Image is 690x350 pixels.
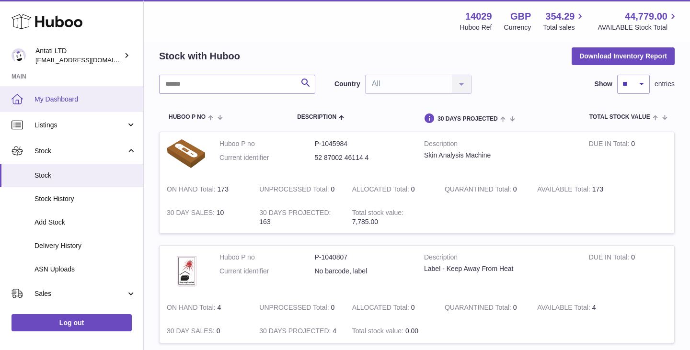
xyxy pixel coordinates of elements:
[315,153,410,162] dd: 52 87002 46114 4
[167,209,217,219] strong: 30 DAY SALES
[219,153,315,162] dt: Current identifier
[572,47,675,65] button: Download Inventory Report
[437,116,498,122] span: 30 DAYS PROJECTED
[504,23,531,32] div: Currency
[159,50,240,63] h2: Stock with Huboo
[252,296,345,319] td: 0
[252,319,345,343] td: 4
[445,185,513,195] strong: QUARANTINED Total
[352,304,411,314] strong: ALLOCATED Total
[34,121,126,130] span: Listings
[545,10,575,23] span: 354.29
[543,23,586,32] span: Total sales
[530,296,622,319] td: 4
[445,304,513,314] strong: QUARANTINED Total
[11,48,26,63] img: toufic@antatiskin.com
[160,319,252,343] td: 0
[34,194,136,203] span: Stock History
[34,265,136,274] span: ASN Uploads
[595,79,612,89] label: Show
[537,304,592,314] strong: AVAILABLE Total
[219,139,315,148] dt: Huboo P no
[34,147,126,156] span: Stock
[252,201,345,234] td: 163
[297,114,336,120] span: Description
[34,241,136,250] span: Delivery History
[315,253,410,262] dd: P-1040807
[169,114,206,120] span: Huboo P no
[513,304,517,311] span: 0
[625,10,667,23] span: 44,779.00
[510,10,531,23] strong: GBP
[160,178,252,201] td: 173
[582,246,674,296] td: 0
[259,209,331,219] strong: 30 DAYS PROJECTED
[219,267,315,276] dt: Current identifier
[259,327,333,337] strong: 30 DAYS PROJECTED
[11,314,132,331] a: Log out
[34,95,136,104] span: My Dashboard
[655,79,675,89] span: entries
[352,185,411,195] strong: ALLOCATED Total
[345,296,437,319] td: 0
[35,56,141,64] span: [EMAIL_ADDRESS][DOMAIN_NAME]
[315,139,410,148] dd: P-1045984
[543,10,586,32] a: 354.29 Total sales
[424,151,575,160] div: Skin Analysis Machine
[589,140,631,150] strong: DUE IN Total
[598,23,678,32] span: AVAILABLE Stock Total
[352,209,403,219] strong: Total stock value
[334,79,360,89] label: Country
[513,185,517,193] span: 0
[537,185,592,195] strong: AVAILABLE Total
[167,139,205,168] img: product image
[259,304,331,314] strong: UNPROCESSED Total
[259,185,331,195] strong: UNPROCESSED Total
[315,267,410,276] dd: No barcode, label
[167,185,218,195] strong: ON HAND Total
[167,304,218,314] strong: ON HAND Total
[589,253,631,263] strong: DUE IN Total
[219,253,315,262] dt: Huboo P no
[424,139,575,151] strong: Description
[167,253,205,286] img: product image
[424,253,575,264] strong: Description
[345,178,437,201] td: 0
[352,327,405,337] strong: Total stock value
[252,178,345,201] td: 0
[352,218,379,226] span: 7,785.00
[582,132,674,178] td: 0
[34,218,136,227] span: Add Stock
[167,327,217,337] strong: 30 DAY SALES
[160,201,252,234] td: 10
[589,114,650,120] span: Total stock value
[424,264,575,273] div: Label - Keep Away From Heat
[465,10,492,23] strong: 14029
[34,289,126,298] span: Sales
[405,327,418,335] span: 0.00
[35,46,122,65] div: Antati LTD
[598,10,678,32] a: 44,779.00 AVAILABLE Stock Total
[34,171,136,180] span: Stock
[160,296,252,319] td: 4
[460,23,492,32] div: Huboo Ref
[530,178,622,201] td: 173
